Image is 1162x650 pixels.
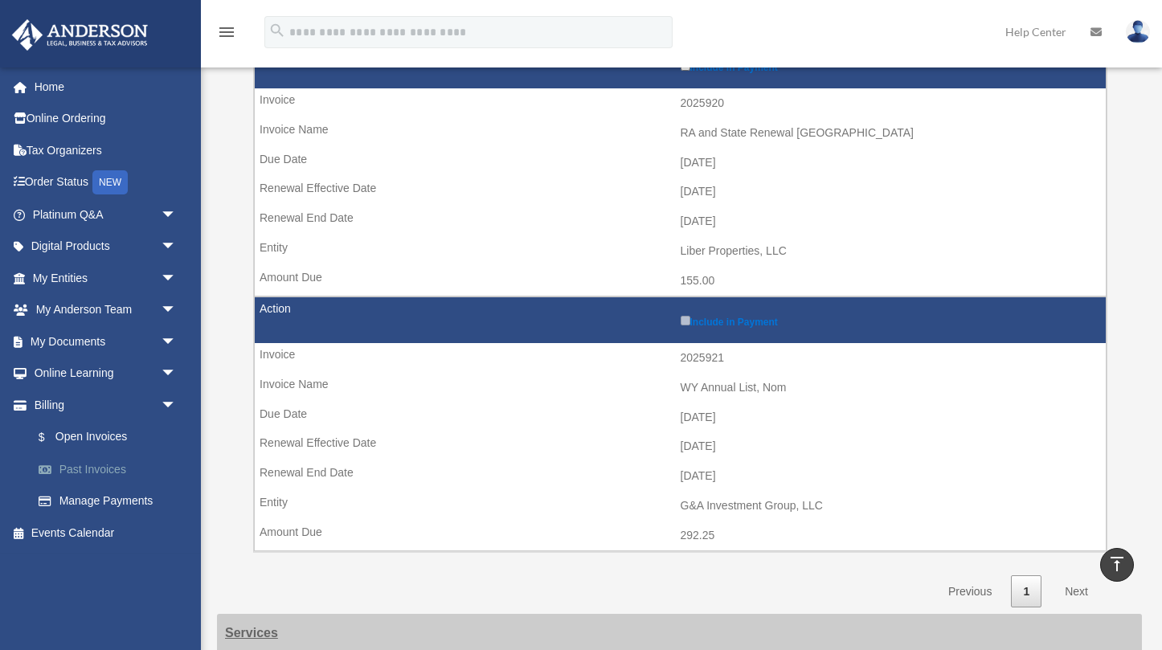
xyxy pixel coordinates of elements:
input: Include in Payment [681,316,690,325]
strong: Services [225,626,278,640]
div: NEW [92,170,128,194]
span: arrow_drop_down [161,389,193,422]
div: RA and State Renewal [GEOGRAPHIC_DATA] [681,126,1099,140]
span: arrow_drop_down [161,358,193,390]
td: 2025921 [255,343,1106,374]
td: [DATE] [255,177,1106,207]
a: Previous [936,575,1004,608]
td: 2025920 [255,88,1106,119]
td: [DATE] [255,148,1106,178]
span: $ [47,427,55,448]
td: [DATE] [255,403,1106,433]
td: 292.25 [255,521,1106,551]
a: Manage Payments [23,485,201,517]
td: 155.00 [255,266,1106,296]
a: $Open Invoices [23,421,193,454]
a: Online Learningarrow_drop_down [11,358,201,390]
a: Past Invoices [23,453,201,485]
span: arrow_drop_down [161,262,193,295]
img: Anderson Advisors Platinum Portal [7,19,153,51]
a: vertical_align_top [1100,548,1134,582]
a: Billingarrow_drop_down [11,389,201,421]
a: Platinum Q&Aarrow_drop_down [11,198,201,231]
span: arrow_drop_down [161,325,193,358]
label: Include in Payment [681,313,1099,328]
a: My Entitiesarrow_drop_down [11,262,201,294]
a: menu [217,28,236,42]
span: arrow_drop_down [161,294,193,327]
span: arrow_drop_down [161,198,193,231]
td: G&A Investment Group, LLC [255,491,1106,521]
i: search [268,22,286,39]
td: Liber Properties, LLC [255,236,1106,267]
td: [DATE] [255,431,1106,462]
a: Order StatusNEW [11,166,201,199]
td: [DATE] [255,461,1106,492]
a: My Anderson Teamarrow_drop_down [11,294,201,326]
td: [DATE] [255,206,1106,237]
a: Events Calendar [11,517,201,549]
a: My Documentsarrow_drop_down [11,325,201,358]
i: vertical_align_top [1107,554,1127,574]
a: Tax Organizers [11,134,201,166]
i: menu [217,22,236,42]
a: Digital Productsarrow_drop_down [11,231,201,263]
img: User Pic [1126,20,1150,43]
a: Home [11,71,201,103]
a: Online Ordering [11,103,201,135]
span: arrow_drop_down [161,231,193,264]
div: WY Annual List, Nom [681,381,1099,394]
